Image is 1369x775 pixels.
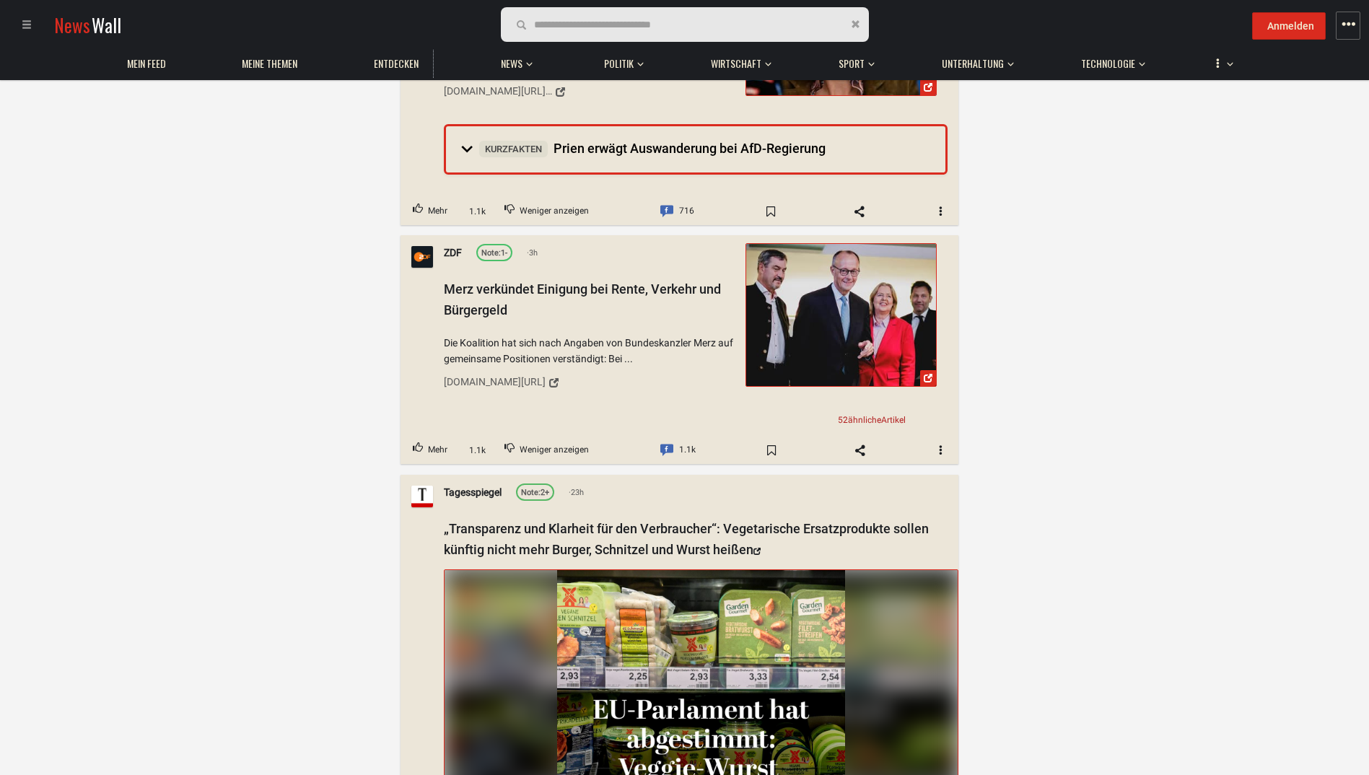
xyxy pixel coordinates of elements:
span: Wirtschaft [711,57,761,70]
a: Wirtschaft [704,50,769,78]
span: Mehr [428,442,447,460]
a: [DOMAIN_NAME][URL][PERSON_NAME] [444,79,735,104]
div: 2+ [521,487,549,500]
span: 23h [569,486,584,499]
a: Unterhaltung [935,50,1011,78]
a: Tagesspiegel [444,485,502,501]
span: Mein Feed [127,57,166,70]
button: Wirtschaft [704,43,771,78]
span: Entdecken [374,57,419,70]
button: Downvote [492,198,601,225]
span: 716 [679,202,694,221]
button: Upvote [401,198,460,225]
span: Bookmark [750,200,792,223]
button: Downvote [492,437,601,465]
a: Sport [831,50,872,78]
div: [DOMAIN_NAME][URL] [444,375,546,390]
img: Merz verkündet Einigung bei Rente, Verkehr und Bürgergeld [745,244,935,386]
span: Anmelden [1267,20,1314,32]
span: Weniger anzeigen [520,442,589,460]
a: [DOMAIN_NAME][URL] [444,371,735,395]
span: Note: [521,489,541,498]
span: Weniger anzeigen [520,202,589,221]
button: Technologie [1074,43,1145,78]
a: News [494,50,530,78]
span: Meine Themen [242,57,297,70]
a: 52ähnlicheArtikel [832,413,911,428]
a: Note:1- [476,244,512,261]
button: Sport [831,43,875,78]
a: Comment [648,198,707,225]
span: 1.1k [678,442,695,460]
a: NewsWall [54,12,121,38]
a: Merz verkündet Einigung bei Rente, Verkehr und Bürgergeld [745,243,936,387]
button: Anmelden [1252,12,1326,40]
a: „Transparenz und Klarheit für den Verbraucher“: Vegetarische Ersatzprodukte sollen künftig nicht ... [444,521,929,557]
span: Mehr [428,202,447,221]
span: Wall [92,12,121,38]
button: Unterhaltung [935,43,1014,78]
a: Technologie [1074,50,1142,78]
span: Kurzfakten [479,140,548,157]
span: Share [839,200,880,223]
span: News [54,12,90,38]
span: 3h [527,247,538,260]
a: ZDF [444,245,462,261]
div: 1- [481,248,507,260]
button: Politik [597,43,644,78]
a: Note:2+ [516,483,554,501]
span: Prien erwägt Auswanderung bei AfD-Regierung [479,140,826,155]
span: Unterhaltung [942,57,1004,70]
span: Sport [839,57,865,70]
img: Profilbild von Tagesspiegel [411,486,433,507]
button: Upvote [401,437,460,465]
summary: KurzfaktenPrien erwägt Auswanderung bei AfD-Regierung [446,126,945,172]
span: Politik [604,57,634,70]
span: Technologie [1081,57,1135,70]
span: Die Koalition hat sich nach Angaben von Bundeskanzler Merz auf gemeinsame Positionen verständigt:... [444,335,735,367]
span: 1.1k [465,204,490,218]
span: Bookmark [751,439,792,462]
span: ähnliche [848,415,881,425]
span: Note: [481,249,501,258]
span: News [501,57,522,70]
a: Comment [647,437,707,465]
span: Merz verkündet Einigung bei Rente, Verkehr und Bürgergeld [444,281,721,318]
span: Share [839,439,880,462]
div: [DOMAIN_NAME][URL][PERSON_NAME] [444,83,552,99]
span: 1.1k [465,444,490,457]
img: Profilbild von ZDF [411,246,433,268]
a: Politik [597,50,641,78]
button: News [494,43,537,78]
span: 52 Artikel [838,415,906,425]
